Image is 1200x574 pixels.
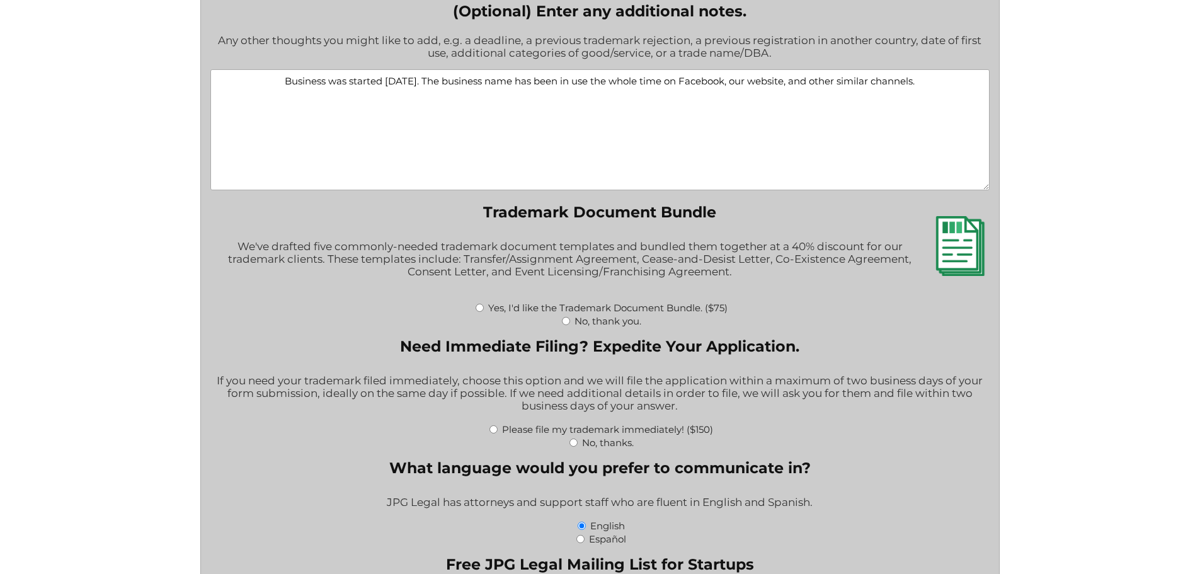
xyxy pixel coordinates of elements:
[210,488,990,519] div: JPG Legal has attorneys and support staff who are fluent in English and Spanish.
[389,459,811,477] legend: What language would you prefer to communicate in?
[210,2,990,20] label: (Optional) Enter any additional notes.
[589,533,626,545] label: Español
[488,302,728,314] label: Yes, I'd like the Trademark Document Bundle. ($75)
[446,555,754,573] legend: Free JPG Legal Mailing List for Startups
[502,423,713,435] label: Please file my trademark immediately! ($150)
[582,437,634,449] label: No, thanks.
[574,315,641,327] label: No, thank you.
[483,203,716,221] legend: Trademark Document Bundle
[210,232,990,301] div: We've drafted five commonly-needed trademark document templates and bundled them together at a 40...
[400,337,799,355] legend: Need Immediate Filing? Expedite Your Application.
[930,216,990,276] img: Trademark Document Bundle
[210,26,990,69] div: Any other thoughts you might like to add, e.g. a deadline, a previous trademark rejection, a prev...
[590,520,625,532] label: English
[210,366,990,422] div: If you need your trademark filed immediately, choose this option and we will file the application...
